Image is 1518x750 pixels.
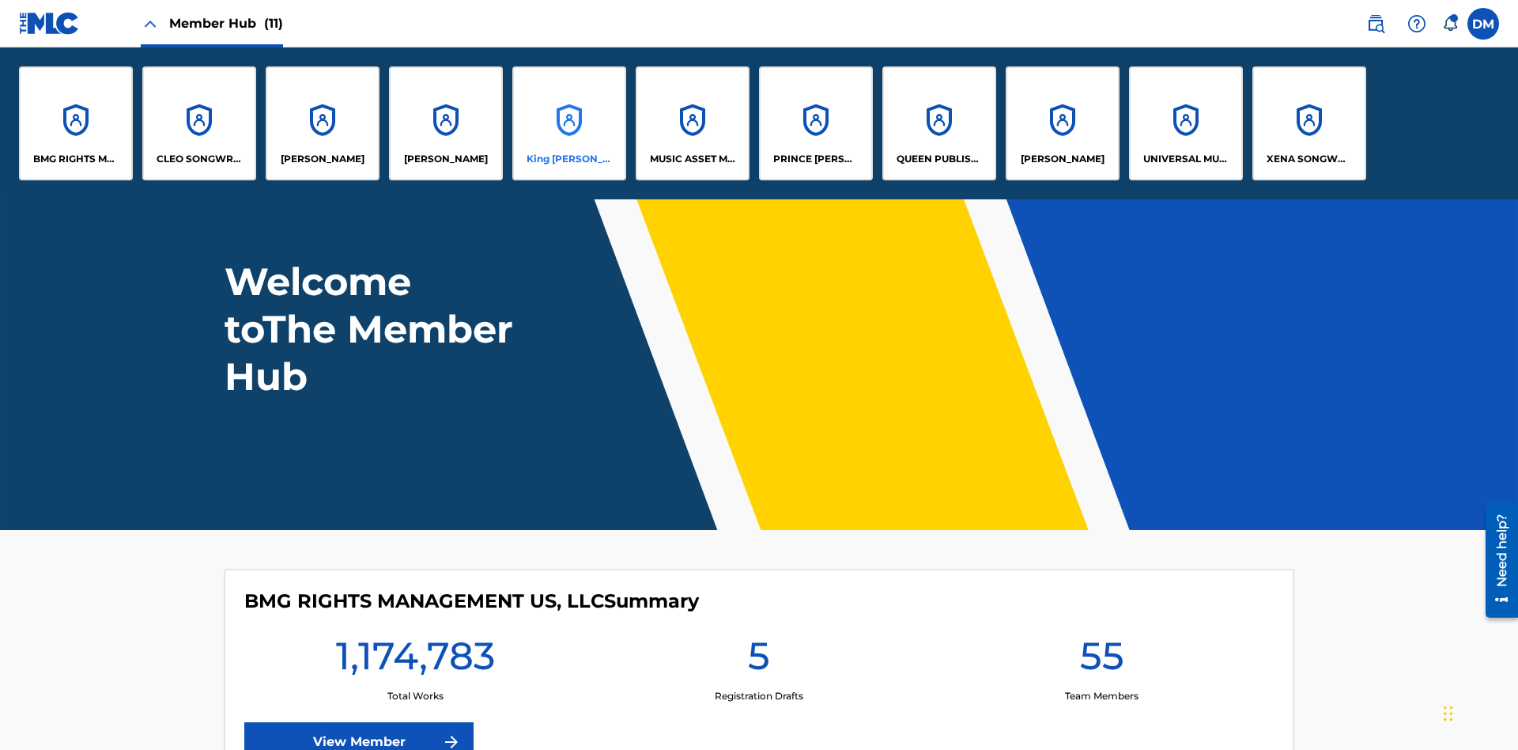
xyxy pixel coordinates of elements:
a: Accounts[PERSON_NAME] [1006,66,1120,180]
p: BMG RIGHTS MANAGEMENT US, LLC [33,152,119,166]
p: MUSIC ASSET MANAGEMENT (MAM) [650,152,736,166]
a: Accounts[PERSON_NAME] [266,66,379,180]
iframe: Chat Widget [1439,674,1518,750]
p: ELVIS COSTELLO [281,152,364,166]
a: Public Search [1360,8,1391,40]
img: help [1407,14,1426,33]
h1: 1,174,783 [336,632,495,689]
a: AccountsQUEEN PUBLISHA [882,66,996,180]
p: QUEEN PUBLISHA [897,152,983,166]
p: Total Works [387,689,444,703]
a: AccountsXENA SONGWRITER [1252,66,1366,180]
img: MLC Logo [19,12,80,35]
p: RONALD MCTESTERSON [1021,152,1105,166]
p: UNIVERSAL MUSIC PUB GROUP [1143,152,1229,166]
p: Registration Drafts [715,689,803,703]
p: XENA SONGWRITER [1267,152,1353,166]
span: (11) [264,16,283,31]
p: EYAMA MCSINGER [404,152,488,166]
a: AccountsKing [PERSON_NAME] [512,66,626,180]
a: AccountsBMG RIGHTS MANAGEMENT US, LLC [19,66,133,180]
div: Notifications [1442,16,1458,32]
p: PRINCE MCTESTERSON [773,152,859,166]
h1: 5 [748,632,770,689]
div: Drag [1444,690,1453,737]
a: AccountsUNIVERSAL MUSIC PUB GROUP [1129,66,1243,180]
h1: 55 [1080,632,1124,689]
img: Close [141,14,160,33]
p: King McTesterson [527,152,613,166]
h1: Welcome to The Member Hub [225,258,520,400]
p: Team Members [1065,689,1138,703]
img: search [1366,14,1385,33]
a: AccountsMUSIC ASSET MANAGEMENT (MAM) [636,66,750,180]
div: Help [1401,8,1433,40]
p: CLEO SONGWRITER [157,152,243,166]
a: AccountsCLEO SONGWRITER [142,66,256,180]
a: AccountsPRINCE [PERSON_NAME] [759,66,873,180]
a: Accounts[PERSON_NAME] [389,66,503,180]
span: Member Hub [169,14,283,32]
h4: BMG RIGHTS MANAGEMENT US, LLC [244,589,699,613]
div: User Menu [1467,8,1499,40]
iframe: Resource Center [1474,496,1518,626]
